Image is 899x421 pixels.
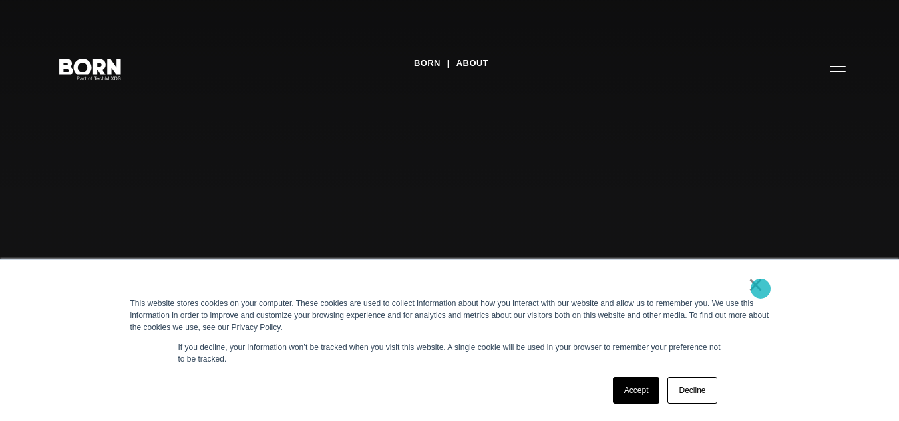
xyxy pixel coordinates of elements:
a: Decline [667,377,717,404]
a: About [456,53,488,73]
a: × [748,279,764,291]
button: Open [822,55,854,82]
p: If you decline, your information won’t be tracked when you visit this website. A single cookie wi... [178,341,721,365]
a: BORN [414,53,441,73]
div: This website stores cookies on your computer. These cookies are used to collect information about... [130,297,769,333]
a: Accept [613,377,660,404]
